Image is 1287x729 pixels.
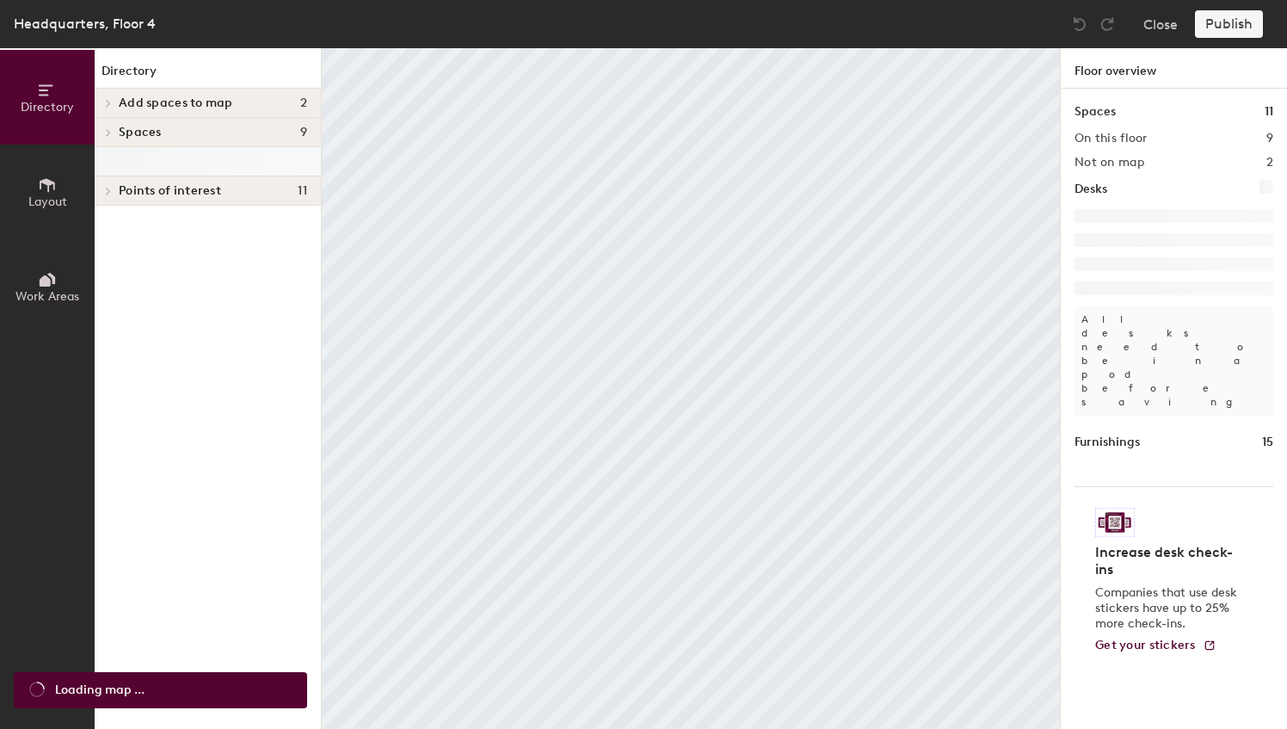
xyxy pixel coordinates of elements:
span: Points of interest [119,184,221,198]
h1: Spaces [1075,102,1116,121]
p: All desks need to be in a pod before saving [1075,306,1273,416]
a: Get your stickers [1095,639,1216,653]
h2: 9 [1266,132,1273,145]
span: Get your stickers [1095,638,1196,652]
canvas: Map [322,48,1060,729]
span: Add spaces to map [119,96,233,110]
img: Undo [1071,15,1088,33]
button: Close [1143,10,1178,38]
img: Redo [1099,15,1116,33]
span: Work Areas [15,289,79,304]
span: Spaces [119,126,162,139]
h1: Furnishings [1075,433,1140,452]
h4: Increase desk check-ins [1095,544,1242,578]
span: Loading map ... [55,681,145,700]
img: Sticker logo [1095,508,1135,537]
h2: 2 [1266,156,1273,170]
p: Companies that use desk stickers have up to 25% more check-ins. [1095,585,1242,632]
h1: 15 [1262,433,1273,452]
h1: Directory [95,62,321,89]
span: Layout [28,195,67,209]
span: 11 [298,184,307,198]
span: Directory [21,100,74,114]
h1: 11 [1265,102,1273,121]
h2: On this floor [1075,132,1148,145]
span: 9 [300,126,307,139]
div: Headquarters, Floor 4 [14,13,156,34]
h1: Floor overview [1061,48,1287,89]
span: 2 [300,96,307,110]
h2: Not on map [1075,156,1144,170]
h1: Desks [1075,180,1107,199]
